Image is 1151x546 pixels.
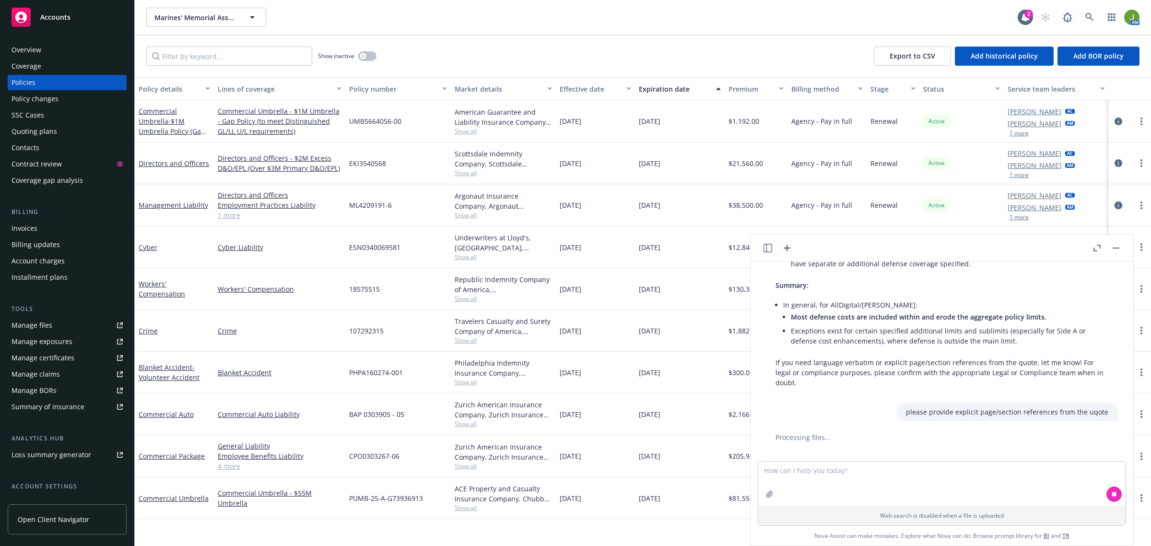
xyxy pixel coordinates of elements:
a: Loss summary generator [8,447,127,463]
span: Add BOR policy [1073,51,1124,60]
div: Service team [12,495,53,510]
a: Policy changes [8,91,127,107]
div: Premium [728,84,774,94]
span: $12,840.00 [728,242,763,252]
span: $130,334.00 [728,284,767,294]
span: - $1M Umbrella Policy (Gap Policy to meet Distinguished U/L limit requirements) [139,117,206,166]
span: CPO0303267-06 [349,451,399,461]
span: $81,558.00 [728,493,763,503]
a: Directors and Officers - $2M Excess D&O/EPL (Over $3M Primary D&O/EPL) [218,153,341,173]
a: 1 more [218,210,341,220]
span: $38,500.00 [728,200,763,210]
a: more [1136,157,1147,169]
a: Blanket Accident [139,363,200,382]
span: [DATE] [560,326,581,336]
span: Accounts [40,13,70,21]
a: General Liability [218,441,341,451]
button: Marines' Memorial Association [146,8,266,27]
span: [DATE] [560,116,581,126]
span: Most defense costs are included within and erode the aggregate policy limits. [791,312,1046,321]
button: Status [919,77,1004,100]
a: Coverage [8,59,127,74]
span: [DATE] [639,158,660,168]
span: [DATE] [560,200,581,210]
span: Renewal [870,158,898,168]
span: 18575515 [349,284,380,294]
span: [DATE] [639,493,660,503]
a: Commercial Umbrella - $55M Umbrella [218,488,341,508]
div: Travelers Casualty and Surety Company of America, Travelers Insurance [455,316,552,336]
span: [DATE] [639,451,660,461]
span: PHPA160274-001 [349,368,403,378]
button: Stage [867,77,919,100]
span: $21,560.00 [728,158,763,168]
button: Billing method [787,77,867,100]
a: more [1136,408,1147,420]
a: more [1136,200,1147,211]
button: 1 more [1010,214,1029,220]
span: Agency - Pay in full [791,158,852,168]
a: more [1136,241,1147,253]
div: Account charges [12,253,65,269]
a: Billing updates [8,237,127,252]
span: Manage exposures [8,334,127,349]
a: 4 more [218,461,341,471]
li: Exceptions exist for certain specified additional limits and sublimits (especially for Side A or ... [791,324,1108,348]
span: Show all [455,127,552,135]
div: Billing method [791,84,852,94]
div: Expiration date [639,84,710,94]
a: Manage certificates [8,350,127,366]
a: more [1136,325,1147,336]
div: American Guarantee and Liability Insurance Company, Zurich Insurance Group, Venture Programs [455,107,552,127]
a: Management Liability [139,201,208,210]
span: Renewal [870,116,898,126]
span: [DATE] [560,284,581,294]
a: Workers' Compensation [139,279,185,298]
div: Tools [8,304,127,314]
img: photo [1124,10,1139,25]
span: Show all [455,211,552,219]
div: Philadelphia Indemnity Insurance Company, [GEOGRAPHIC_DATA] Insurance Companies [455,358,552,378]
a: [PERSON_NAME] [1008,232,1061,242]
a: SSC Cases [8,107,127,123]
span: Marines' Memorial Association [154,12,237,23]
span: [DATE] [560,368,581,378]
a: Crime [218,326,341,336]
span: Show all [455,504,552,512]
a: Contract review [8,156,127,172]
span: Open Client Navigator [18,514,89,524]
a: Directors and Officers [139,159,209,168]
button: Premium [725,77,788,100]
p: Web search is disabled when a file is uploaded [764,511,1120,520]
div: Billing [8,207,127,217]
span: BAP 0303905 - 05 [349,409,404,419]
div: Coverage [12,59,41,74]
div: Policies [12,75,35,90]
a: circleInformation [1113,200,1124,211]
span: EKI3540568 [349,158,386,168]
div: Status [923,84,989,94]
div: Contacts [12,140,39,155]
span: $1,882.00 [728,326,759,336]
span: Agency - Pay in full [791,200,852,210]
a: Employee Benefits Liability [218,451,341,461]
div: ACE Property and Casualty Insurance Company, Chubb Group, Distinguished Programs Group, LLC [455,484,552,504]
span: Nova Assist can make mistakes. Explore what Nova can do: Browse prompt library for and [754,526,1129,546]
span: PUMB-25-A-G73936913 [349,493,423,503]
a: Quoting plans [8,124,127,139]
span: Export to CSV [890,51,935,60]
a: Commercial Umbrella - $1M Umbrella - Gap Policy (to meet Distinguished GL/LL U/L requirements) [218,106,341,136]
a: circleInformation [1113,116,1124,127]
div: Installment plans [12,270,68,285]
div: Manage exposures [12,334,72,349]
div: 2 [1024,10,1033,18]
button: Service team leaders [1004,77,1109,100]
span: Show all [455,336,552,344]
span: Show inactive [318,52,354,60]
input: Filter by keyword... [146,47,312,66]
a: Workers' Compensation [218,284,341,294]
span: [DATE] [560,409,581,419]
a: Commercial Package [139,451,205,461]
p: please provide explicit page/section references from the uqote [906,407,1108,417]
span: [DATE] [639,368,660,378]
